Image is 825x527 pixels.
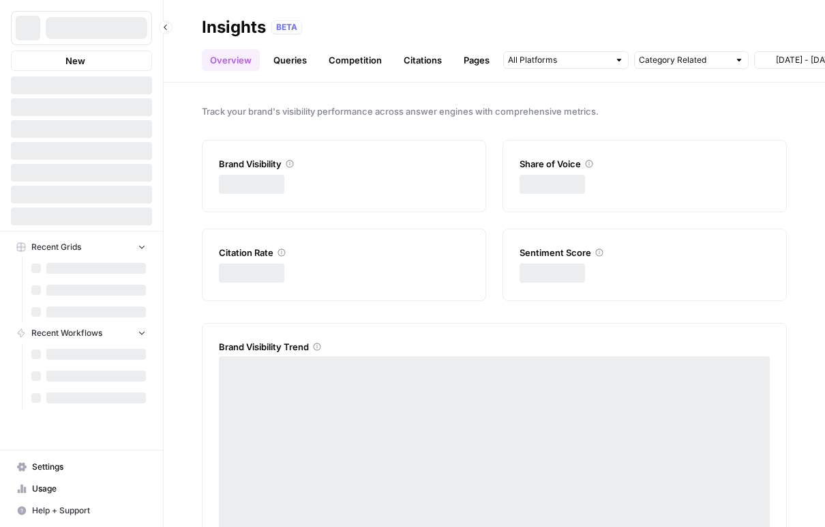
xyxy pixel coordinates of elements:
[11,51,152,71] button: New
[455,49,498,71] a: Pages
[219,157,469,171] div: Brand Visibility
[508,53,609,67] input: All Platforms
[32,461,146,473] span: Settings
[395,49,450,71] a: Citations
[520,157,770,171] div: Share of Voice
[520,246,770,259] div: Sentiment Score
[219,340,770,354] div: Brand Visibility Trend
[31,327,102,339] span: Recent Workflows
[32,483,146,495] span: Usage
[31,241,81,253] span: Recent Grids
[65,54,85,68] span: New
[11,478,152,500] a: Usage
[202,16,266,38] div: Insights
[639,53,729,67] input: Category Related
[11,323,152,343] button: Recent Workflows
[271,20,302,34] div: BETA
[202,104,787,118] span: Track your brand's visibility performance across answer engines with comprehensive metrics.
[11,456,152,478] a: Settings
[320,49,390,71] a: Competition
[11,500,152,522] button: Help + Support
[219,246,469,259] div: Citation Rate
[265,49,315,71] a: Queries
[11,237,152,257] button: Recent Grids
[32,504,146,517] span: Help + Support
[202,49,260,71] a: Overview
